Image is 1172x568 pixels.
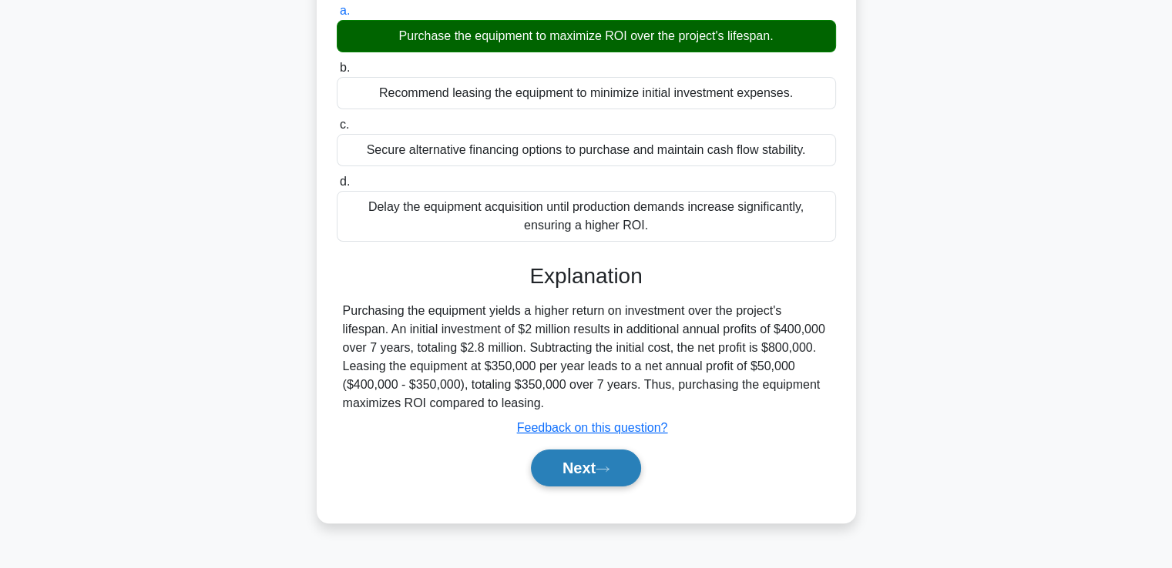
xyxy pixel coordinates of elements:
[337,20,836,52] div: Purchase the equipment to maximize ROI over the project's lifespan.
[337,77,836,109] div: Recommend leasing the equipment to minimize initial investment expenses.
[517,421,668,434] a: Feedback on this question?
[340,61,350,74] span: b.
[346,263,827,289] h3: Explanation
[337,191,836,242] div: Delay the equipment acquisition until production demands increase significantly, ensuring a highe...
[337,134,836,166] div: Secure alternative financing options to purchase and maintain cash flow stability.
[340,118,349,131] span: c.
[340,175,350,188] span: d.
[340,4,350,17] span: a.
[531,449,641,486] button: Next
[343,302,830,413] div: Purchasing the equipment yields a higher return on investment over the project's lifespan. An ini...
